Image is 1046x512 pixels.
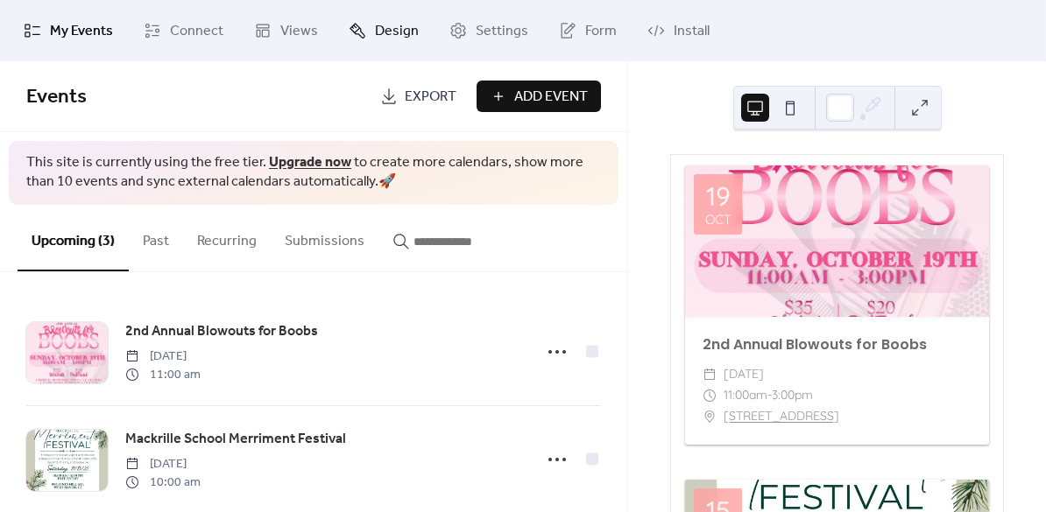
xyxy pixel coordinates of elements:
a: 2nd Annual Blowouts for Boobs [125,320,318,343]
a: Upgrade now [269,149,351,176]
span: Connect [170,21,223,42]
a: Mackrille School Merriment Festival [125,428,346,451]
span: 3:00pm [772,385,813,406]
div: ​ [703,406,717,427]
div: ​ [703,364,717,385]
span: Install [674,21,710,42]
div: Oct [705,213,731,226]
span: This site is currently using the free tier. to create more calendars, show more than 10 events an... [26,153,601,193]
span: [DATE] [125,347,201,366]
a: Form [546,7,630,54]
span: 2nd Annual Blowouts for Boobs [125,321,318,342]
a: My Events [11,7,126,54]
div: 19 [706,183,731,209]
span: Design [375,21,419,42]
a: [STREET_ADDRESS] [724,406,839,427]
a: Install [634,7,723,54]
a: Connect [131,7,237,54]
div: ​ [703,385,717,406]
button: Upcoming (3) [18,205,129,271]
span: Views [280,21,318,42]
a: Settings [436,7,541,54]
span: 11:00am [724,385,767,406]
span: Settings [476,21,528,42]
span: Mackrille School Merriment Festival [125,429,346,450]
span: [DATE] [724,364,764,385]
span: 11:00 am [125,366,201,384]
a: Views [241,7,331,54]
span: - [767,385,772,406]
button: Past [129,205,183,270]
span: [DATE] [125,455,201,473]
a: Design [336,7,432,54]
button: Submissions [271,205,378,270]
span: Form [585,21,617,42]
button: Recurring [183,205,271,270]
div: 2nd Annual Blowouts for Boobs [685,334,989,355]
a: Export [367,81,470,112]
span: 10:00 am [125,473,201,492]
span: Export [405,87,456,108]
span: My Events [50,21,113,42]
button: Add Event [477,81,601,112]
span: Events [26,78,87,116]
span: Add Event [514,87,588,108]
